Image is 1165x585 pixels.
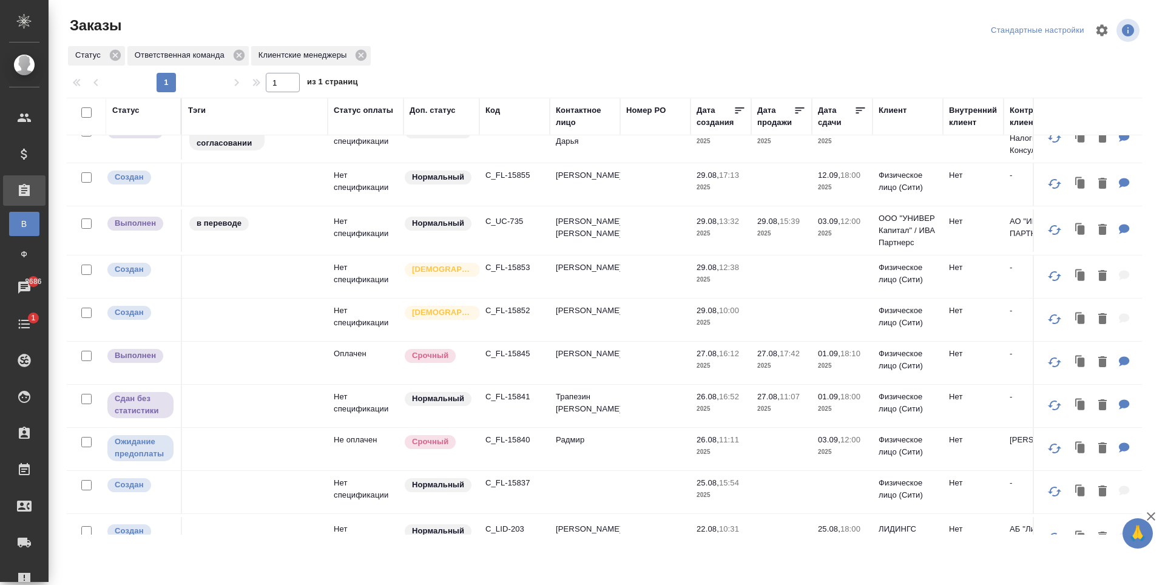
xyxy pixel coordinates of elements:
[1069,436,1092,461] button: Клонировать
[115,350,156,362] p: Выполнен
[115,479,144,491] p: Создан
[757,104,794,129] div: Дата продажи
[949,305,998,317] p: Нет
[697,446,745,458] p: 2025
[626,104,666,117] div: Номер PO
[1010,215,1068,240] p: АО "ИВА ПАРТНЕРС"
[818,435,840,444] p: 03.09,
[328,255,404,298] td: Нет спецификации
[112,104,140,117] div: Статус
[67,16,121,35] span: Заказы
[485,305,544,317] p: C_FL-15852
[757,360,806,372] p: 2025
[106,391,175,419] div: Выставляет ПМ, когда заказ сдан КМу, но начисления еще не проведены
[115,306,144,319] p: Создан
[1010,262,1068,274] p: -
[412,306,473,319] p: [DEMOGRAPHIC_DATA]
[988,21,1087,40] div: split button
[1116,19,1142,42] span: Посмотреть информацию
[1010,169,1068,181] p: -
[719,217,739,226] p: 13:32
[328,299,404,341] td: Нет спецификации
[1010,523,1068,535] p: АБ "Лидингс"
[404,262,473,278] div: Выставляется автоматически для первых 3 заказов нового контактного лица. Особое внимание
[1040,523,1069,552] button: Обновить
[697,274,745,286] p: 2025
[879,305,937,329] p: Физическое лицо (Сити)
[258,49,351,61] p: Клиентские менеджеры
[780,217,800,226] p: 15:39
[1069,264,1092,289] button: Клонировать
[840,392,860,401] p: 18:00
[719,306,739,315] p: 10:00
[697,104,734,129] div: Дата создания
[115,171,144,183] p: Создан
[840,171,860,180] p: 18:00
[818,181,866,194] p: 2025
[1092,307,1113,332] button: Удалить
[115,217,156,229] p: Выполнен
[328,163,404,206] td: Нет спецификации
[328,117,404,160] td: Нет спецификации
[1123,518,1153,549] button: 🙏
[135,49,229,61] p: Ответственная команда
[1087,16,1116,45] span: Настроить таблицу
[485,262,544,274] p: C_FL-15853
[485,104,500,117] div: Код
[550,517,620,560] td: [PERSON_NAME] Алеся
[879,169,937,194] p: Физическое лицо (Сити)
[1010,120,1068,157] p: ООО «Кэпт Налоги и Консультирование»
[485,477,544,489] p: C_FL-15837
[9,212,39,236] a: В
[949,104,998,129] div: Внутренний клиент
[818,360,866,372] p: 2025
[106,305,175,321] div: Выставляется автоматически при создании заказа
[127,46,249,66] div: Ответственная команда
[1040,215,1069,245] button: Обновить
[404,348,473,364] div: Выставляется автоматически, если на указанный объем услуг необходимо больше времени в стандартном...
[818,349,840,358] p: 01.09,
[307,75,358,92] span: из 1 страниц
[818,135,866,147] p: 2025
[550,117,620,160] td: Гладкова Дарья
[412,263,473,276] p: [DEMOGRAPHIC_DATA]
[106,523,175,539] div: Выставляется автоматически при создании заказа
[949,434,998,446] p: Нет
[757,392,780,401] p: 27.08,
[1010,305,1068,317] p: -
[485,434,544,446] p: C_FL-15840
[697,349,719,358] p: 27.08,
[18,276,49,288] span: 8686
[1092,264,1113,289] button: Удалить
[1069,526,1092,550] button: Клонировать
[1010,477,1068,489] p: -
[697,306,719,315] p: 29.08,
[949,348,998,360] p: Нет
[1010,104,1068,129] div: Контрагент клиента
[1092,479,1113,504] button: Удалить
[106,477,175,493] div: Выставляется автоматически при создании заказа
[410,104,456,117] div: Доп. статус
[818,403,866,415] p: 2025
[818,524,840,533] p: 25.08,
[404,215,473,232] div: Статус по умолчанию для стандартных заказов
[697,263,719,272] p: 29.08,
[949,262,998,274] p: Нет
[757,217,780,226] p: 29.08,
[412,479,464,491] p: Нормальный
[1069,126,1092,150] button: Клонировать
[404,391,473,407] div: Статус по умолчанию для стандартных заказов
[328,385,404,427] td: Нет спецификации
[115,525,144,537] p: Создан
[1040,434,1069,463] button: Обновить
[818,104,854,129] div: Дата сдачи
[412,393,464,405] p: Нормальный
[1040,123,1069,152] button: Обновить
[106,169,175,186] div: Выставляется автоматически при создании заказа
[106,348,175,364] div: Выставляет ПМ после сдачи и проведения начислений. Последний этап для ПМа
[879,391,937,415] p: Физическое лицо (Сити)
[550,428,620,470] td: Радмир
[879,262,937,286] p: Физическое лицо (Сити)
[251,46,371,66] div: Клиентские менеджеры
[550,255,620,298] td: [PERSON_NAME]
